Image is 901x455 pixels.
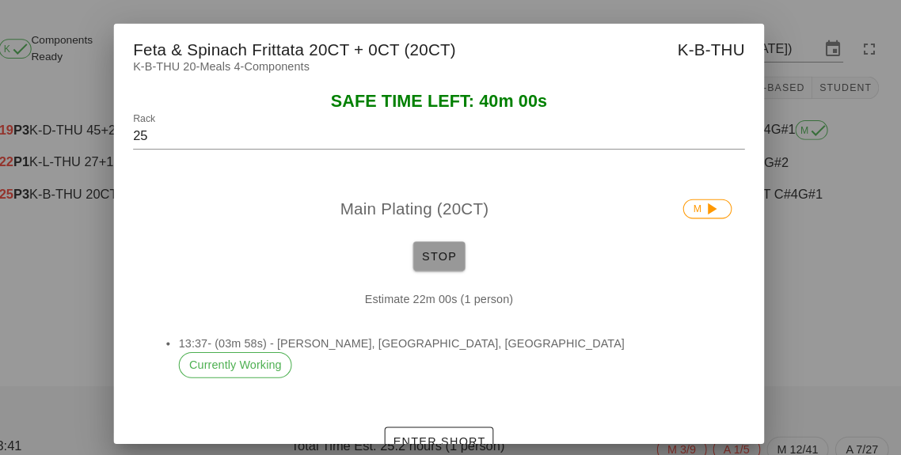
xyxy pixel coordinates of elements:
[431,243,470,256] span: Stop
[405,423,496,436] span: Enter Short
[153,178,748,229] div: Main Plating (20CT)
[397,415,503,444] button: Enter Short
[165,282,736,300] p: Estimate 22m 00s (1 person)
[682,36,748,61] span: K-B-THU
[698,195,725,212] span: M
[134,56,767,89] div: K-B-THU 20-Meals 4-Components
[153,110,174,122] label: Rack
[345,89,556,107] span: SAFE TIME LEFT: 40m 00s
[425,235,476,264] button: Stop
[207,343,297,367] span: Currently Working
[197,325,723,368] li: 13:37- (03m 58s) - [PERSON_NAME], [GEOGRAPHIC_DATA], [GEOGRAPHIC_DATA]
[134,23,767,69] div: Feta & Spinach Frittata 20CT + 0CT (20CT)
